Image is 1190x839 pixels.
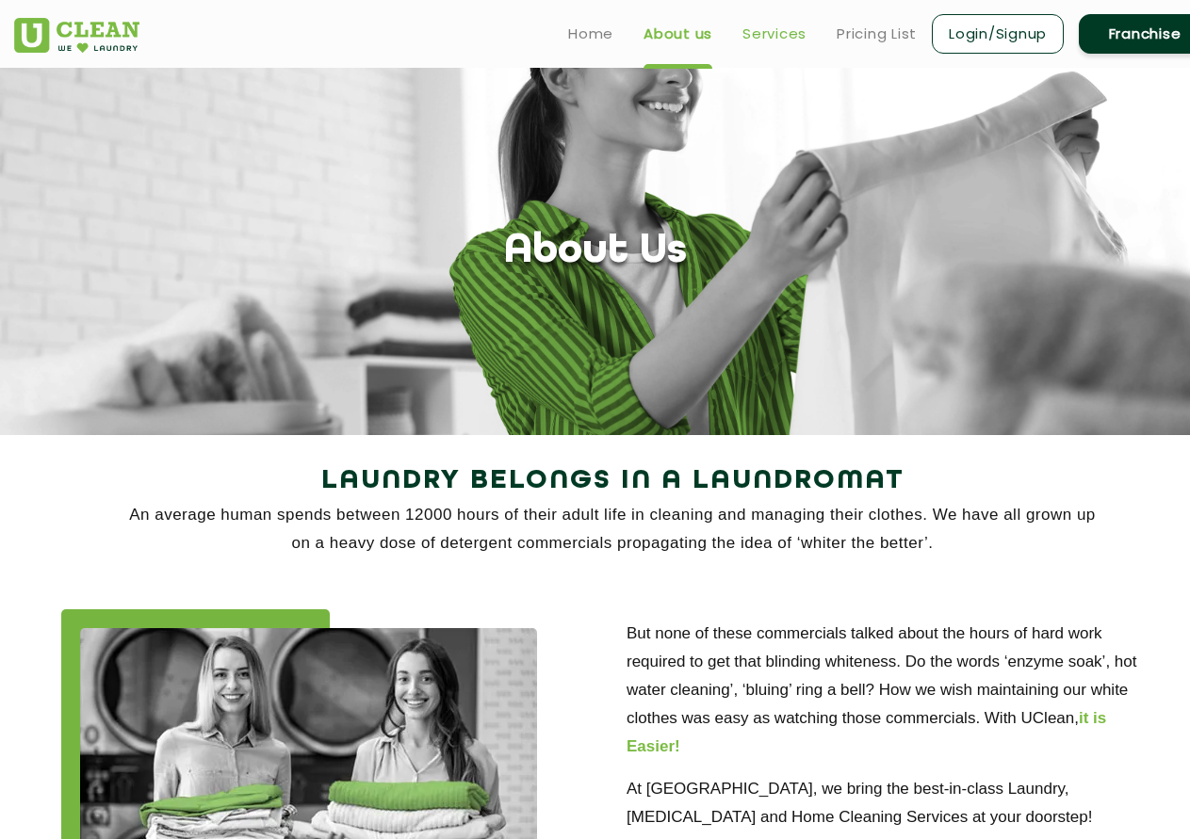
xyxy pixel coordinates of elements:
a: Home [568,23,613,45]
p: At [GEOGRAPHIC_DATA], we bring the best-in-class Laundry, [MEDICAL_DATA] and Home Cleaning Servic... [627,775,1164,831]
a: About us [644,23,712,45]
a: Services [742,23,807,45]
p: But none of these commercials talked about the hours of hard work required to get that blinding w... [627,620,1164,761]
a: Pricing List [837,23,917,45]
h1: About Us [504,228,687,276]
a: Login/Signup [932,14,1064,54]
img: UClean Laundry and Dry Cleaning [14,18,139,53]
